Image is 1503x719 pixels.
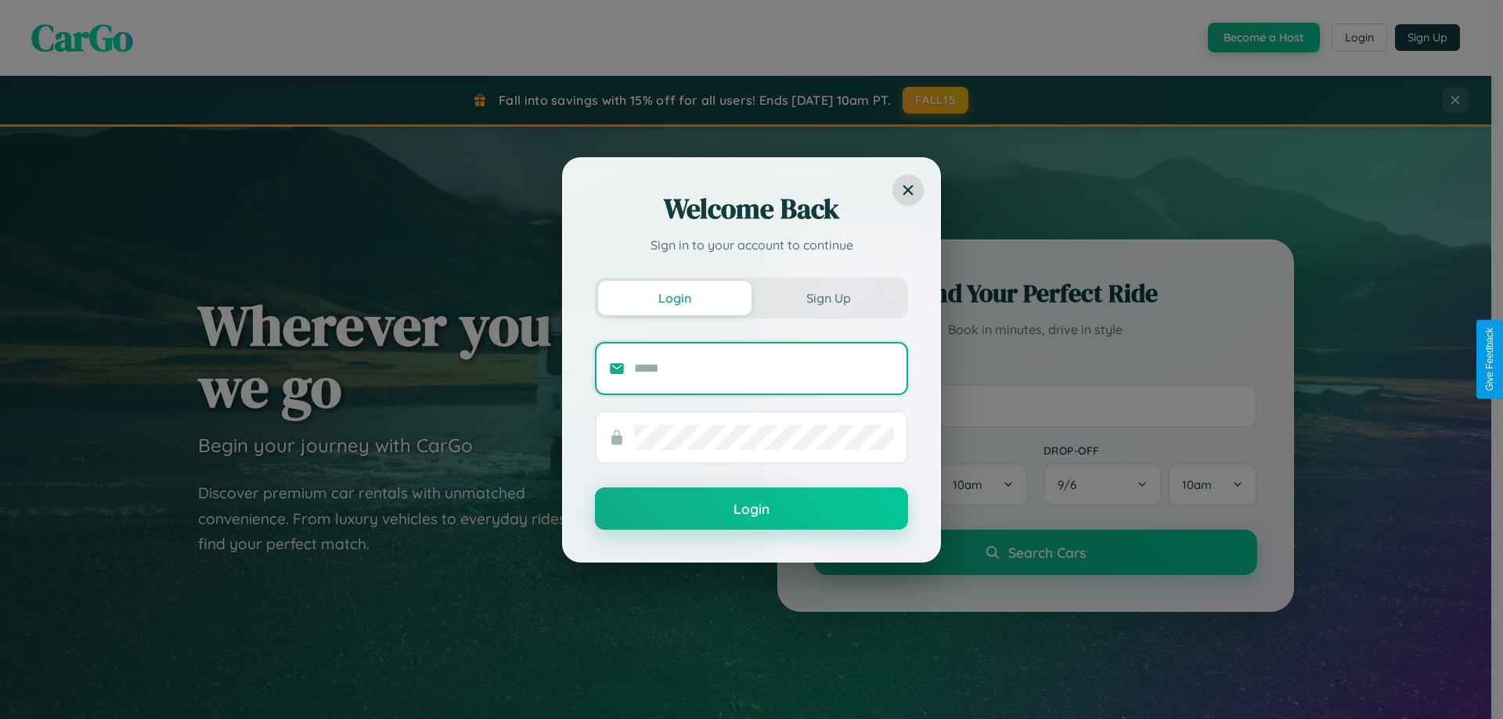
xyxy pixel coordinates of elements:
[1484,328,1495,391] div: Give Feedback
[598,281,751,315] button: Login
[751,281,905,315] button: Sign Up
[595,487,908,530] button: Login
[595,235,908,254] p: Sign in to your account to continue
[595,190,908,228] h2: Welcome Back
